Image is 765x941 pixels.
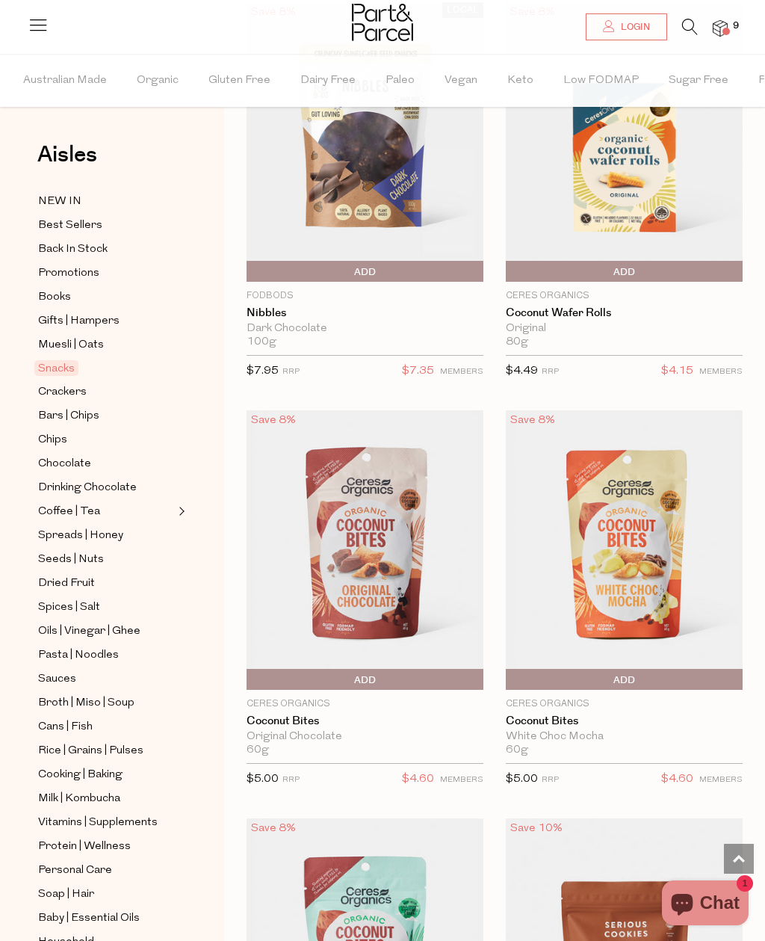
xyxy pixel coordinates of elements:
[699,776,743,784] small: MEMBERS
[38,910,140,928] span: Baby | Essential Oils
[38,623,140,641] span: Oils | Vinegar | Ghee
[38,478,174,497] a: Drinking Chocolate
[506,669,743,690] button: Add To Parcel
[38,862,112,880] span: Personal Care
[247,715,483,728] a: Coconut Bites
[506,365,538,377] span: $4.49
[37,138,97,171] span: Aisles
[38,599,100,617] span: Spices | Salt
[38,288,174,306] a: Books
[37,144,97,181] a: Aisles
[38,909,174,928] a: Baby | Essential Oils
[445,55,477,107] span: Vegan
[506,730,743,744] div: White Choc Mocha
[38,264,174,283] a: Promotions
[440,776,483,784] small: MEMBERS
[38,383,87,401] span: Crackers
[38,574,174,593] a: Dried Fruit
[563,55,639,107] span: Low FODMAP
[38,813,174,832] a: Vitamins | Supplements
[38,718,174,736] a: Cans | Fish
[38,431,67,449] span: Chips
[34,360,78,376] span: Snacks
[661,362,693,381] span: $4.15
[38,241,108,259] span: Back In Stock
[38,383,174,401] a: Crackers
[699,368,743,376] small: MEMBERS
[402,770,434,789] span: $4.60
[38,407,99,425] span: Bars | Chips
[282,368,300,376] small: RRP
[506,410,743,690] img: Coconut Bites
[506,261,743,282] button: Add To Parcel
[657,880,753,929] inbox-online-store-chat: Shopify online store chat
[247,410,483,690] img: Coconut Bites
[38,216,174,235] a: Best Sellers
[38,192,174,211] a: NEW IN
[542,368,559,376] small: RRP
[38,742,143,760] span: Rice | Grains | Pulses
[38,265,99,283] span: Promotions
[38,217,102,235] span: Best Sellers
[282,776,300,784] small: RRP
[586,13,667,40] a: Login
[38,646,174,664] a: Pasta | Noodles
[542,776,559,784] small: RRP
[247,336,276,349] span: 100g
[38,575,95,593] span: Dried Fruit
[247,730,483,744] div: Original Chocolate
[506,322,743,336] div: Original
[506,2,743,282] img: Coconut Wafer Rolls
[38,526,174,545] a: Spreads | Honey
[247,744,269,757] span: 60g
[38,670,76,688] span: Sauces
[38,240,174,259] a: Back In Stock
[38,598,174,617] a: Spices | Salt
[506,818,567,839] div: Save 10%
[352,4,413,41] img: Part&Parcel
[713,20,728,36] a: 9
[247,322,483,336] div: Dark Chocolate
[175,502,185,520] button: Expand/Collapse Coffee | Tea
[247,669,483,690] button: Add To Parcel
[38,694,174,712] a: Broth | Miso | Soup
[247,410,300,431] div: Save 8%
[38,789,174,808] a: Milk | Kombucha
[506,744,528,757] span: 60g
[440,368,483,376] small: MEMBERS
[38,336,174,354] a: Muesli | Oats
[38,312,120,330] span: Gifts | Hampers
[38,360,174,377] a: Snacks
[506,774,538,785] span: $5.00
[38,622,174,641] a: Oils | Vinegar | Ghee
[385,55,415,107] span: Paleo
[247,697,483,711] p: Ceres Organics
[38,741,174,760] a: Rice | Grains | Pulses
[38,861,174,880] a: Personal Care
[38,885,174,904] a: Soap | Hair
[38,336,104,354] span: Muesli | Oats
[38,431,174,449] a: Chips
[506,410,560,431] div: Save 8%
[38,503,100,521] span: Coffee | Tea
[38,527,123,545] span: Spreads | Honey
[38,670,174,688] a: Sauces
[38,193,81,211] span: NEW IN
[38,454,174,473] a: Chocolate
[38,814,158,832] span: Vitamins | Supplements
[38,765,174,784] a: Cooking | Baking
[38,407,174,425] a: Bars | Chips
[38,838,131,856] span: Protein | Wellness
[38,886,94,904] span: Soap | Hair
[38,694,134,712] span: Broth | Miso | Soup
[247,365,279,377] span: $7.95
[300,55,356,107] span: Dairy Free
[506,306,743,320] a: Coconut Wafer Rolls
[38,790,120,808] span: Milk | Kombucha
[661,770,693,789] span: $4.60
[23,55,107,107] span: Australian Made
[38,766,123,784] span: Cooking | Baking
[208,55,270,107] span: Gluten Free
[247,774,279,785] span: $5.00
[506,336,528,349] span: 80g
